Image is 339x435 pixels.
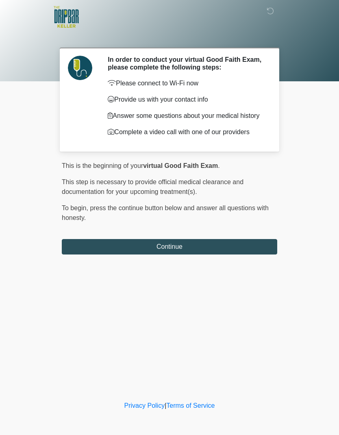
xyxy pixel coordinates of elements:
[143,162,218,169] strong: virtual Good Faith Exam
[218,162,219,169] span: .
[165,402,166,409] a: |
[166,402,215,409] a: Terms of Service
[108,56,265,71] h2: In order to conduct your virtual Good Faith Exam, please complete the following steps:
[68,56,92,80] img: Agent Avatar
[108,78,265,88] p: Please connect to Wi-Fi now
[108,111,265,121] p: Answer some questions about your medical history
[62,204,90,211] span: To begin,
[54,6,79,28] img: The DRIPBaR - Keller Logo
[62,178,243,195] span: This step is necessary to provide official medical clearance and documentation for your upcoming ...
[108,95,265,104] p: Provide us with your contact info
[124,402,165,409] a: Privacy Policy
[56,29,283,44] h1: ‎ ‎
[62,162,143,169] span: This is the beginning of your
[62,204,269,221] span: press the continue button below and answer all questions with honesty.
[62,239,277,254] button: Continue
[108,127,265,137] p: Complete a video call with one of our providers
